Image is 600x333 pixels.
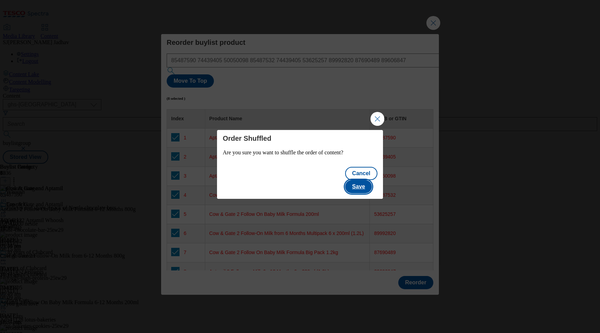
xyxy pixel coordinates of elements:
[223,134,377,143] h4: Order Shuffled
[223,149,377,156] p: Are you sure you want to shuffle the order of content?
[370,112,384,126] button: Close Modal
[345,167,377,180] button: Cancel
[217,130,383,199] div: Modal
[345,180,372,193] button: Save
